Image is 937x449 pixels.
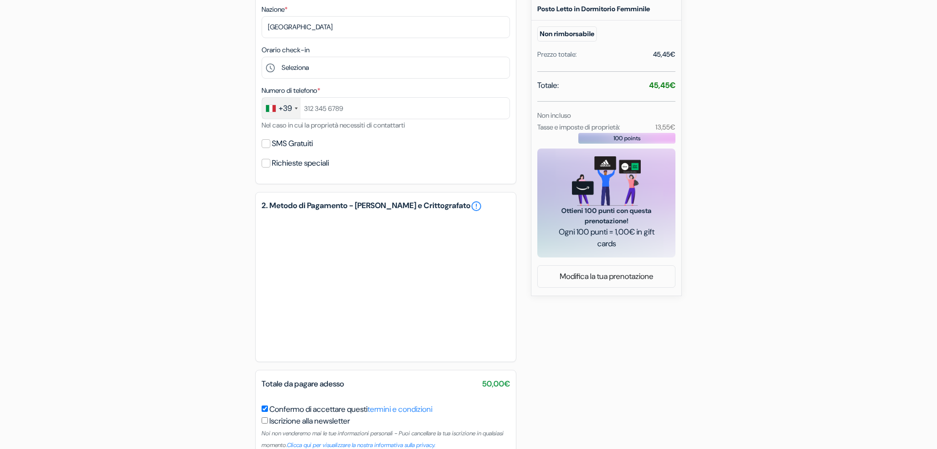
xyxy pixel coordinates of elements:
[572,156,641,206] img: gift_card_hero_new.png
[537,80,559,91] span: Totale:
[262,121,405,129] small: Nel caso in cui la proprietà necessiti di contattarti
[262,45,309,55] label: Orario check-in
[272,137,313,150] label: SMS Gratuiti
[260,214,512,356] iframe: Casella di inserimento pagamento sicuro con carta
[269,404,432,415] label: Confermo di accettare questi
[653,49,675,60] div: 45,45€
[287,441,435,449] a: Clicca qui per visualizzare la nostra informativa sulla privacy.
[272,156,329,170] label: Richieste speciali
[262,98,301,119] div: Italy (Italia): +39
[537,123,620,131] small: Tasse e imposte di proprietà:
[262,4,287,15] label: Nazione
[549,226,664,250] span: Ogni 100 punti = 1,00€ in gift cards
[262,86,320,96] label: Numero di telefono
[262,97,510,119] input: 312 345 6789
[262,429,504,449] small: Noi non venderemo mai le tue informazioni personali - Puoi cancellare la tua iscrizione in qualsi...
[262,379,344,389] span: Totale da pagare adesso
[549,206,664,226] span: Ottieni 100 punti con questa prenotazione!
[367,404,432,414] a: termini e condizioni
[537,4,650,13] b: Posto Letto in Dormitorio Femminile
[655,123,675,131] small: 13,55€
[262,200,510,212] h5: 2. Metodo di Pagamento - [PERSON_NAME] e Crittografato
[649,80,675,90] strong: 45,45€
[538,267,675,286] a: Modifica la tua prenotazione
[537,26,597,42] small: Non rimborsabile
[613,134,641,143] span: 100 points
[482,378,510,390] span: 50,00€
[470,200,482,212] a: error_outline
[279,103,292,114] div: +39
[537,111,571,120] small: Non incluso
[269,415,350,427] label: Iscrizione alla newsletter
[537,49,577,60] div: Prezzo totale:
